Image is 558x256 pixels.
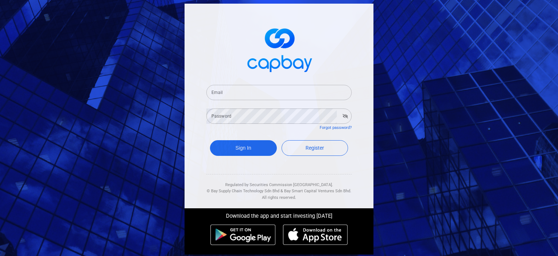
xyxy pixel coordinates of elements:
img: ios [283,224,348,245]
span: © Bay Supply Chain Technology Sdn Bhd [207,189,279,193]
span: Bay Smart Capital Ventures Sdn Bhd. [284,189,351,193]
div: Regulated by Securities Commission [GEOGRAPHIC_DATA]. & All rights reserved. [206,174,352,201]
div: Download the app and start investing [DATE] [179,208,379,221]
a: Forgot password? [320,125,352,130]
span: Register [306,145,324,151]
img: android [210,224,276,245]
a: Register [282,140,348,156]
img: logo [243,22,315,76]
button: Sign In [210,140,277,156]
